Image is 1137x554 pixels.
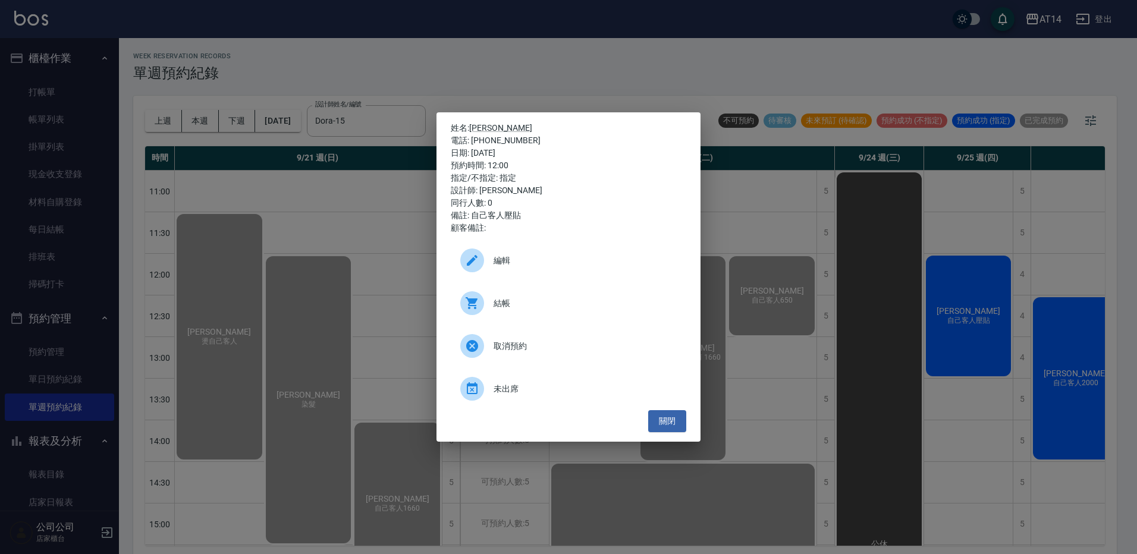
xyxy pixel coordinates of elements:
[451,244,686,287] a: 編輯
[451,209,686,222] div: 備註: 自己客人壓貼
[451,159,686,172] div: 預約時間: 12:00
[451,197,686,209] div: 同行人數: 0
[469,123,532,133] a: [PERSON_NAME]
[494,383,677,395] span: 未出席
[451,222,686,234] div: 顧客備註:
[451,122,686,134] p: 姓名:
[648,410,686,432] button: 關閉
[451,372,686,405] div: 未出席
[494,297,677,310] span: 結帳
[451,287,686,320] div: 結帳
[451,287,686,329] a: 結帳
[451,147,686,159] div: 日期: [DATE]
[451,244,686,277] div: 編輯
[451,184,686,197] div: 設計師: [PERSON_NAME]
[451,172,686,184] div: 指定/不指定: 指定
[451,134,686,147] div: 電話: [PHONE_NUMBER]
[494,340,677,352] span: 取消預約
[494,254,677,267] span: 編輯
[451,329,686,363] div: 取消預約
